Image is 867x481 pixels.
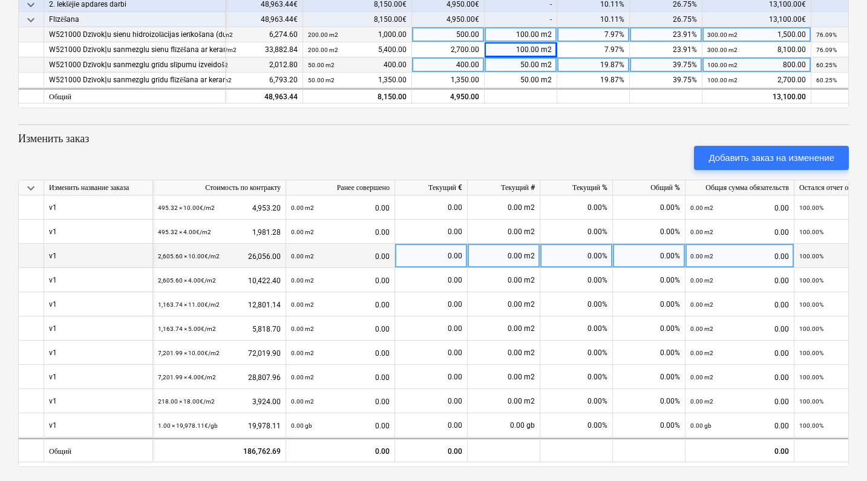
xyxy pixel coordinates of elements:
small: 0.00 m2 [690,277,713,284]
div: 0.00 [291,244,390,269]
div: 500.00 [412,27,485,42]
small: 1,163.74 × 5.00€ / m2 [158,326,216,332]
div: Общая сумма обязательств [685,180,794,195]
div: 2,700.00 [707,73,806,88]
small: 100.00% [799,205,823,211]
div: 0.00% [540,244,613,268]
div: 0.00% [540,413,613,437]
div: Flīzēšana [49,12,220,27]
div: 0.00 m2 [468,268,540,292]
small: 100.00% [799,301,823,308]
div: Текущий € [395,180,468,195]
div: v1 [49,413,57,437]
div: v1 [49,389,57,413]
div: 0.00% [540,316,613,341]
small: 300.00 m2 [707,47,738,53]
div: 4,953.20 [158,195,281,220]
div: 7.97% [557,42,630,57]
div: 1,350.00 [412,73,485,88]
div: 0.00 [400,292,462,316]
div: 0.00 [400,220,462,244]
div: 0.00 [395,438,468,462]
div: 6,793.20 [175,73,298,88]
div: 0.00 [685,438,794,462]
small: 100.00% [799,374,823,381]
div: 6,274.60 [175,27,298,42]
div: 0.00 [690,195,789,220]
div: 0.00 [286,438,395,462]
div: 0.00% [540,389,613,413]
div: 0.00 [291,365,390,390]
div: 0.00% [613,220,685,244]
div: Общий [44,438,153,462]
small: 0.00 m2 [291,277,314,284]
div: Ранее совершено [286,180,395,195]
div: 0.00 [690,244,789,269]
div: 28,807.96 [158,365,281,390]
div: Текущий % [540,180,613,195]
div: 0.00 [400,341,462,365]
div: v1 [49,316,57,340]
div: v1 [49,268,57,292]
div: 0.00 m2 [468,316,540,341]
div: 0.00% [540,341,613,365]
div: W521000 Dzīvokļu sanmezglu sienu flīzēšana ar keramikas flīzēm(darbs) [49,42,220,57]
div: 0.00% [613,365,685,389]
div: 1,000.00 [308,27,407,42]
small: 0.00 m2 [690,229,713,235]
small: 100.00% [799,326,823,332]
div: 0.00% [613,316,685,341]
div: 0.00 [690,316,789,341]
div: 0.00 m2 [468,195,540,220]
div: 1,500.00 [707,27,806,42]
div: 0.00 [400,389,462,413]
small: 300.00 m2 [707,31,738,38]
small: 0.00 m2 [690,301,713,308]
div: 100.00 m2 [485,42,557,57]
div: 23.91% [630,27,702,42]
span: keyboard_arrow_down [24,181,38,195]
div: 0.00% [540,292,613,316]
div: 0.00 [291,341,390,365]
small: 0.00 m2 [291,301,314,308]
div: 0.00 [690,292,789,317]
div: W521000 Dzīvokļu sanmezglu grīdu slīpumu izveidošana un hidroizolācijas ierīkošana(darbs) [49,57,220,73]
div: 0.00 [690,268,789,293]
div: v1 [49,195,57,219]
small: 495.32 × 10.00€ / m2 [158,205,215,211]
div: 48,963.44€ [170,12,303,27]
div: Стоимость по контракту [153,180,286,195]
small: 100.00% [799,253,823,260]
div: 4,950.00€ [412,12,485,27]
div: 50.00 m2 [485,73,557,88]
div: 0.00% [613,413,685,437]
small: 2,605.60 × 4.00€ / m2 [158,277,216,284]
div: 50.00 m2 [485,57,557,73]
div: 8,150.00€ [303,12,412,27]
button: Добавить заказ на изменение [694,146,849,170]
div: 2,012.80 [175,57,298,73]
div: 0.00% [540,268,613,292]
div: 7.97% [557,27,630,42]
small: 0.00 m2 [291,205,314,211]
div: 2,700.00 [412,42,485,57]
div: 0.00 m2 [468,341,540,365]
small: 200.00 m2 [308,31,338,38]
div: 0.00 m2 [468,292,540,316]
div: 0.00 [400,413,462,437]
div: Текущий # [468,180,540,195]
div: - [485,12,557,27]
div: 0.00% [613,292,685,316]
small: 60.25% [816,62,837,68]
div: 3,924.00 [158,389,281,414]
div: 10.11% [557,12,630,27]
small: 0.00 m2 [291,374,314,381]
div: 19.87% [557,73,630,88]
div: 0.00 [291,268,390,293]
div: 72,019.90 [158,341,281,365]
div: 0.00 [690,220,789,244]
small: 0.00 gb [291,422,312,429]
div: 0.00 [690,413,789,438]
div: 39.75% [630,57,702,73]
div: 8,100.00 [707,42,806,57]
